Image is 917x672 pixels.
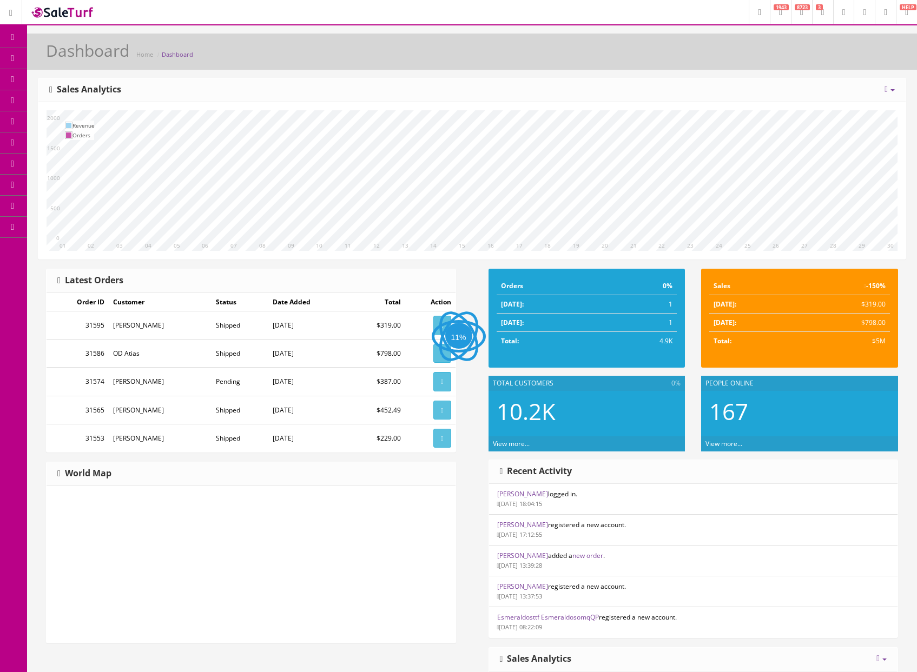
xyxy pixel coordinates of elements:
a: View [433,429,451,448]
a: View [433,372,451,391]
a: Home [136,50,153,58]
h3: Latest Orders [57,276,123,285]
td: 31595 [47,311,109,340]
a: [PERSON_NAME] [497,551,548,560]
td: 1 [603,314,677,332]
a: [PERSON_NAME] [497,489,548,498]
td: 31586 [47,340,109,368]
li: logged in. [489,484,898,515]
small: [DATE] 17:12:55 [497,530,543,538]
strong: [DATE]: [501,300,524,309]
td: $5M [797,332,890,350]
td: $798.00 [797,314,890,332]
h3: Sales Analytics [500,654,572,664]
td: $229.00 [348,424,405,452]
h2: 10.2K [497,399,677,424]
span: 0% [671,378,681,388]
strong: [DATE]: [501,318,524,327]
a: [PERSON_NAME] [497,582,548,591]
td: Sales [709,277,797,295]
td: [PERSON_NAME] [109,311,211,340]
td: [PERSON_NAME] [109,368,211,396]
a: new order [572,551,603,560]
td: [PERSON_NAME] [109,396,211,424]
a: Dashboard [162,50,193,58]
small: [DATE] 08:22:09 [497,623,543,631]
td: Customer [109,293,211,311]
td: $452.49 [348,396,405,424]
td: [DATE] [268,424,348,452]
td: Status [212,293,268,311]
td: $387.00 [348,368,405,396]
li: registered a new account. [489,576,898,607]
td: Date Added [268,293,348,311]
h1: Dashboard [46,42,129,59]
td: [DATE] [268,311,348,340]
a: View more... [493,439,530,448]
td: 31574 [47,368,109,396]
small: [DATE] 18:04:15 [497,500,543,508]
td: Orders [497,277,604,295]
img: SaleTurf [30,5,95,19]
td: $798.00 [348,340,405,368]
td: Action [405,293,456,311]
li: added a . [489,545,898,576]
td: 31553 [47,424,109,452]
div: Total Customers [489,376,685,391]
span: 3 [816,4,823,10]
td: Shipped [212,340,268,368]
h3: Sales Analytics [49,85,121,95]
a: View [433,344,451,363]
h3: World Map [57,469,111,478]
small: [DATE] 13:39:28 [497,561,543,569]
strong: [DATE]: [714,300,736,309]
td: [PERSON_NAME] [109,424,211,452]
td: OD Atias [109,340,211,368]
a: View more... [705,439,742,448]
small: [DATE] 13:37:53 [497,592,543,600]
td: Revenue [72,121,95,130]
strong: Total: [501,336,519,345]
strong: Total: [714,336,731,345]
td: Orders [72,130,95,140]
span: 1943 [774,4,789,10]
div: People Online [701,376,898,391]
td: [DATE] [268,368,348,396]
a: Esmeraldosttf EsmeraldosomqQP [497,613,599,622]
h3: Recent Activity [500,467,572,476]
a: View [433,401,451,420]
h2: 167 [709,399,890,424]
td: Order ID [47,293,109,311]
td: Total [348,293,405,311]
td: [DATE] [268,396,348,424]
td: $319.00 [797,295,890,314]
td: 4.9K [603,332,677,350]
td: Shipped [212,424,268,452]
td: -150% [797,277,890,295]
td: $319.00 [348,311,405,340]
td: 31565 [47,396,109,424]
td: Pending [212,368,268,396]
span: HELP [900,4,916,10]
a: View [433,316,451,335]
li: registered a new account. [489,607,898,637]
td: Shipped [212,396,268,424]
td: Shipped [212,311,268,340]
td: [DATE] [268,340,348,368]
td: 1 [603,295,677,314]
span: 8723 [795,4,810,10]
strong: [DATE]: [714,318,736,327]
li: registered a new account. [489,514,898,545]
a: [PERSON_NAME] [497,520,548,529]
td: 0% [603,277,677,295]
